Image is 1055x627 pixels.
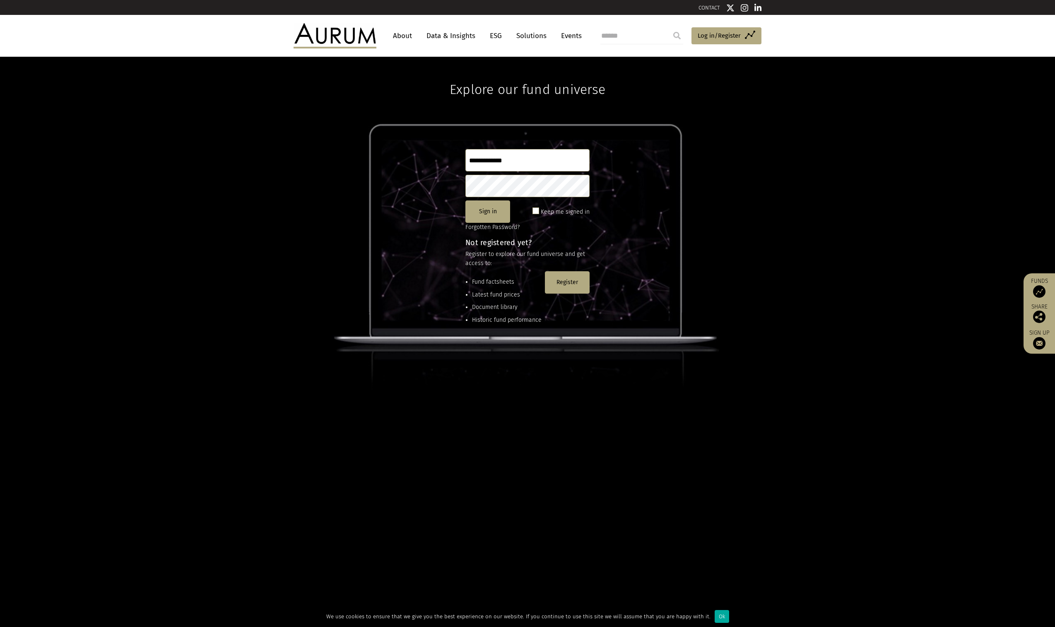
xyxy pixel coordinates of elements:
[541,207,590,217] label: Keep me signed in
[389,28,416,43] a: About
[698,31,741,41] span: Log in/Register
[1033,285,1045,298] img: Access Funds
[1033,337,1045,350] img: Sign up to our newsletter
[465,224,520,231] a: Forgotten Password?
[545,271,590,294] button: Register
[741,4,748,12] img: Instagram icon
[557,28,582,43] a: Events
[422,28,479,43] a: Data & Insights
[472,303,542,312] li: Document library
[465,239,590,246] h4: Not registered yet?
[669,27,685,44] input: Submit
[486,28,506,43] a: ESG
[294,23,376,48] img: Aurum
[715,610,729,623] div: Ok
[472,277,542,287] li: Fund factsheets
[465,200,510,223] button: Sign in
[512,28,551,43] a: Solutions
[472,316,542,325] li: Historic fund performance
[1028,304,1051,323] div: Share
[1028,329,1051,350] a: Sign up
[1033,311,1045,323] img: Share this post
[754,4,762,12] img: Linkedin icon
[450,57,605,97] h1: Explore our fund universe
[472,290,542,299] li: Latest fund prices
[1028,277,1051,298] a: Funds
[465,250,590,268] p: Register to explore our fund universe and get access to:
[726,4,735,12] img: Twitter icon
[699,5,720,11] a: CONTACT
[691,27,761,45] a: Log in/Register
